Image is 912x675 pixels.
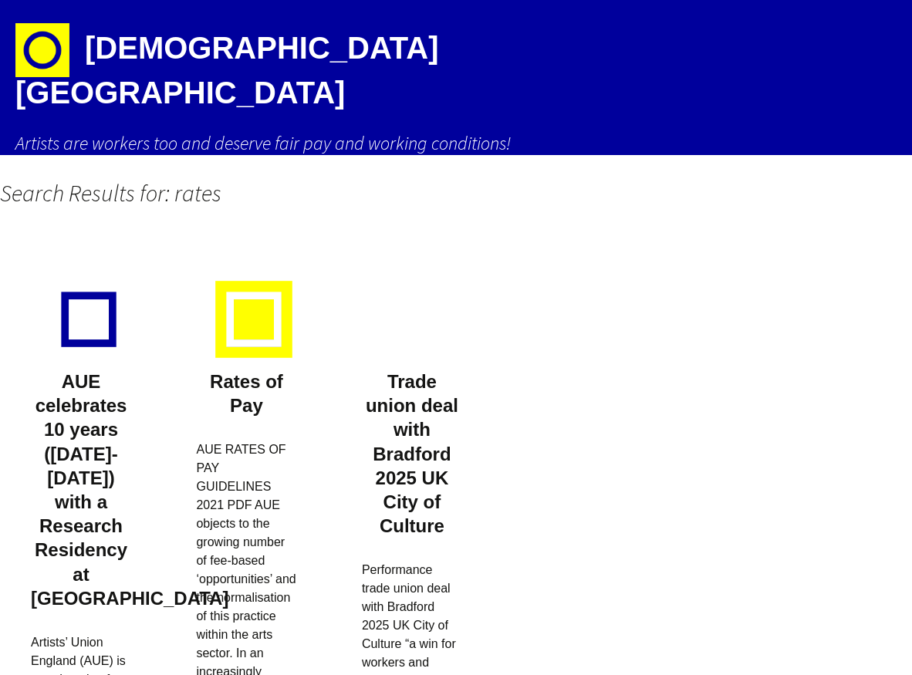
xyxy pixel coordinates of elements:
[31,371,228,609] a: AUE celebrates 10 years ([DATE]-[DATE]) with a Research Residency at [GEOGRAPHIC_DATA]
[366,371,458,536] a: Trade union deal with Bradford 2025 UK City of Culture
[15,23,69,77] img: circle-e1448293145835.png
[210,371,283,416] a: Rates of Pay
[15,131,897,155] h2: Artists are workers too and deserve fair pay and working conditions!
